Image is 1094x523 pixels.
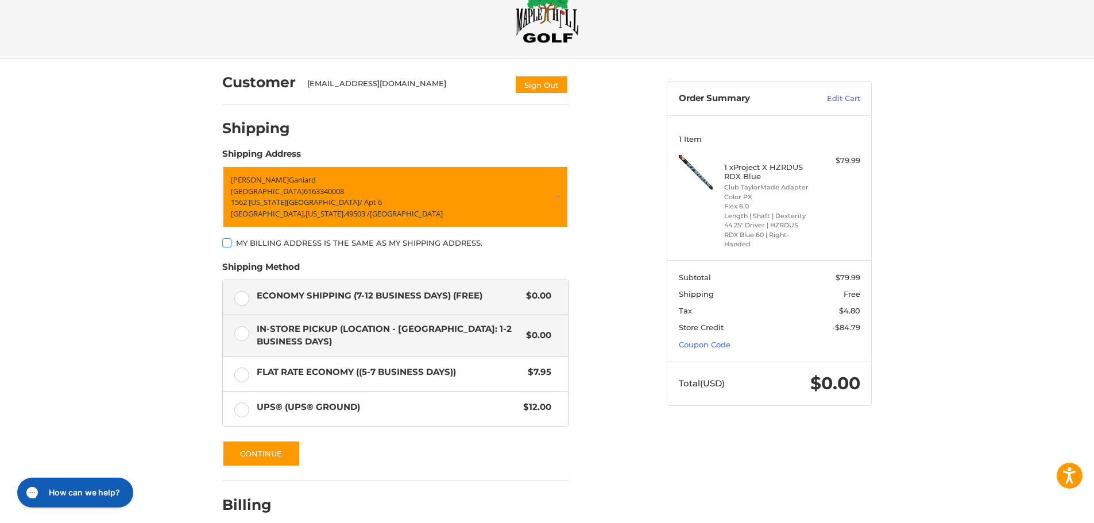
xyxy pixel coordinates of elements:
span: In-Store Pickup (Location - [GEOGRAPHIC_DATA]: 1-2 BUSINESS DAYS) [257,323,521,348]
div: $79.99 [815,155,860,166]
span: Shipping [679,289,714,299]
h4: 1 x Project X HZRDUS RDX Blue [724,162,812,181]
h2: Shipping [222,119,290,137]
span: $12.00 [517,401,551,414]
span: [US_STATE], [306,208,345,219]
span: 6163340008 [304,186,344,196]
span: 1562 [US_STATE][GEOGRAPHIC_DATA] [231,197,359,207]
span: Store Credit [679,323,724,332]
span: Free [844,289,860,299]
span: $79.99 [836,273,860,282]
legend: Shipping Address [222,148,301,166]
button: Sign Out [515,75,569,94]
span: Total (USD) [679,378,725,389]
span: Subtotal [679,273,711,282]
li: Flex 6.0 [724,202,812,211]
h3: 1 Item [679,134,860,144]
span: $0.00 [520,289,551,303]
span: [PERSON_NAME] [231,175,289,185]
a: Edit Cart [802,93,860,104]
h2: Customer [222,73,296,91]
a: Enter or select a different address [222,166,569,228]
span: [GEOGRAPHIC_DATA] [231,186,304,196]
h2: Billing [222,496,289,514]
span: Tax [679,306,692,315]
span: / Apt 6 [359,197,382,207]
iframe: Gorgias live chat messenger [11,474,137,512]
span: Ganiard [289,175,316,185]
span: [GEOGRAPHIC_DATA] [370,208,443,219]
li: Color PX [724,192,812,202]
h3: Order Summary [679,93,802,104]
a: Coupon Code [679,340,730,349]
div: [EMAIL_ADDRESS][DOMAIN_NAME] [307,78,504,94]
button: Continue [222,440,300,467]
span: [GEOGRAPHIC_DATA], [231,208,306,219]
span: UPS® (UPS® Ground) [257,401,518,414]
span: Economy Shipping (7-12 Business Days) (Free) [257,289,521,303]
span: Flat Rate Economy ((5-7 Business Days)) [257,366,523,379]
span: $4.80 [839,306,860,315]
li: Length | Shaft | Dexterity 44.25" Driver | HZRDUS RDX Blue 60 | Right-Handed [724,211,812,249]
span: $0.00 [810,373,860,394]
span: $7.95 [522,366,551,379]
span: -$84.79 [832,323,860,332]
li: Club TaylorMade Adapter [724,183,812,192]
span: $0.00 [520,329,551,342]
label: My billing address is the same as my shipping address. [222,238,569,247]
span: 49503 / [345,208,370,219]
legend: Shipping Method [222,261,300,279]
